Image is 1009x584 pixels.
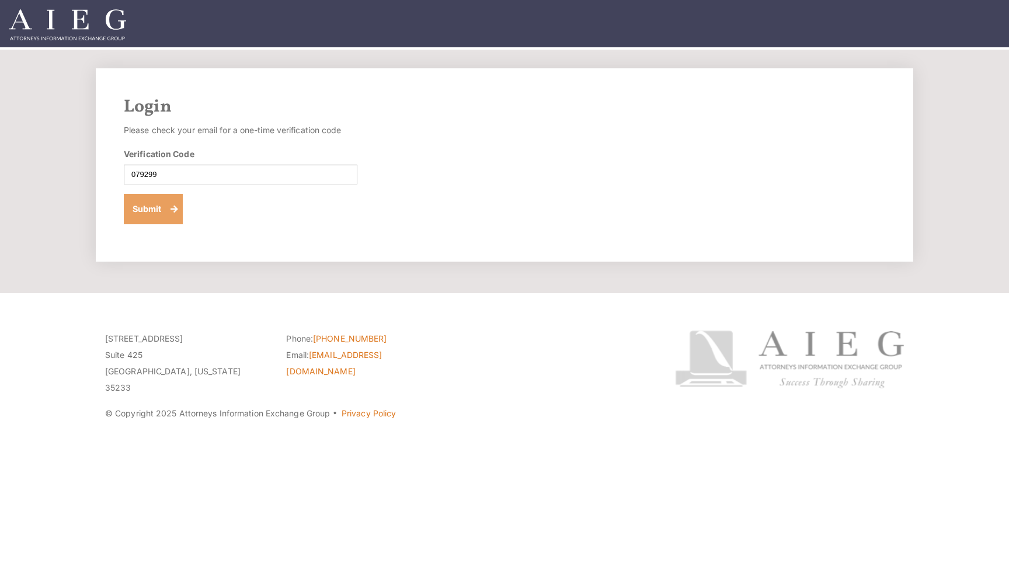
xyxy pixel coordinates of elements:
[332,413,338,419] span: ·
[124,122,357,138] p: Please check your email for a one-time verification code
[342,408,396,418] a: Privacy Policy
[286,347,450,380] li: Email:
[105,405,631,422] p: © Copyright 2025 Attorneys Information Exchange Group
[286,350,382,376] a: [EMAIL_ADDRESS][DOMAIN_NAME]
[105,331,269,396] p: [STREET_ADDRESS] Suite 425 [GEOGRAPHIC_DATA], [US_STATE] 35233
[124,194,183,224] button: Submit
[124,96,885,117] h2: Login
[286,331,450,347] li: Phone:
[675,331,904,388] img: Attorneys Information Exchange Group logo
[124,148,194,160] label: Verification Code
[313,333,387,343] a: [PHONE_NUMBER]
[9,9,126,40] img: Attorneys Information Exchange Group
